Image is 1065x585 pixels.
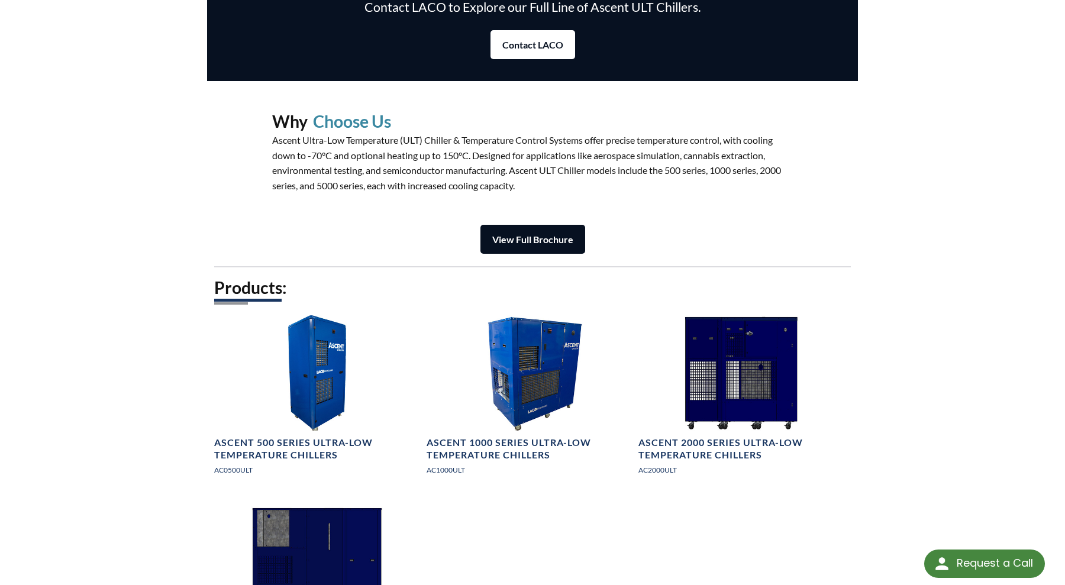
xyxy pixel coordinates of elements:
h2: Products: [214,277,851,299]
h4: Ascent 1000 Series Ultra-Low Temperature Chillers [427,437,632,461]
a: View Full Brochure [480,225,585,254]
strong: Contact LACO [502,39,563,50]
h4: Ascent 2000 Series Ultra-Low Temperature Chillers [638,437,844,461]
a: Contact LACO [490,30,575,59]
p: AC2000ULT [638,464,844,476]
div: Request a Call [924,550,1045,578]
a: Ascent Chiller 1000 Series 1Ascent 1000 Series Ultra-Low Temperature ChillersAC1000ULT [427,315,632,485]
a: Ascent Chiller 2000 Series 1Ascent 2000 Series Ultra-Low Temperature ChillersAC2000ULT [638,315,844,485]
p: AC1000ULT [427,464,632,476]
p: AC0500ULT [214,464,419,476]
h2: Why [272,111,308,131]
a: Ascent Chiller 500 Series Image 1Ascent 500 Series Ultra-Low Temperature ChillersAC0500ULT [214,315,419,485]
img: round button [932,554,951,573]
div: Request a Call [957,550,1033,577]
h2: Choose Us [313,111,391,131]
strong: View Full Brochure [492,234,573,245]
h4: Ascent 500 Series Ultra-Low Temperature Chillers [214,437,419,461]
p: Ascent Ultra-Low Temperature (ULT) Chiller & Temperature Control Systems offer precise temperatur... [272,132,793,193]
